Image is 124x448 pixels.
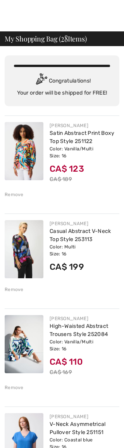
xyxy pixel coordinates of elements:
div: [PERSON_NAME] [50,220,119,227]
span: CA$ 110 [50,357,83,367]
a: High-Waisted Abstract Trousers Style 252084 [50,323,108,338]
div: Remove [5,286,24,293]
s: CA$ 189 [50,176,72,183]
a: Satin Abstract Print Boxy Top Style 251122 [50,130,115,145]
span: My Shopping Bag ( Items) [5,35,87,42]
div: [PERSON_NAME] [50,315,119,322]
a: Casual Abstract V-Neck Top Style 253113 [50,228,111,243]
div: Color: Vanilla/Multi Size: 16 [50,145,119,159]
div: [PERSON_NAME] [50,122,119,129]
div: Remove [5,384,24,391]
span: CA$ 199 [50,262,84,272]
div: Color: Vanilla/Multi Size: 16 [50,338,119,352]
a: V-Neck Asymmetrical Pullover Style 251151 [50,421,106,436]
span: CA$ 123 [50,164,84,174]
img: Casual Abstract V-Neck Top Style 253113 [5,220,43,278]
div: Color: Multi Size: 16 [50,243,119,257]
div: Remove [5,191,24,198]
span: 28 [61,34,68,43]
img: High-Waisted Abstract Trousers Style 252084 [5,315,43,373]
img: Congratulation2.svg [33,73,49,89]
img: Satin Abstract Print Boxy Top Style 251122 [5,122,43,180]
s: CA$ 169 [50,369,72,376]
div: Congratulations! Your order will be shipped for FREE! [14,73,110,97]
div: [PERSON_NAME] [50,413,119,420]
